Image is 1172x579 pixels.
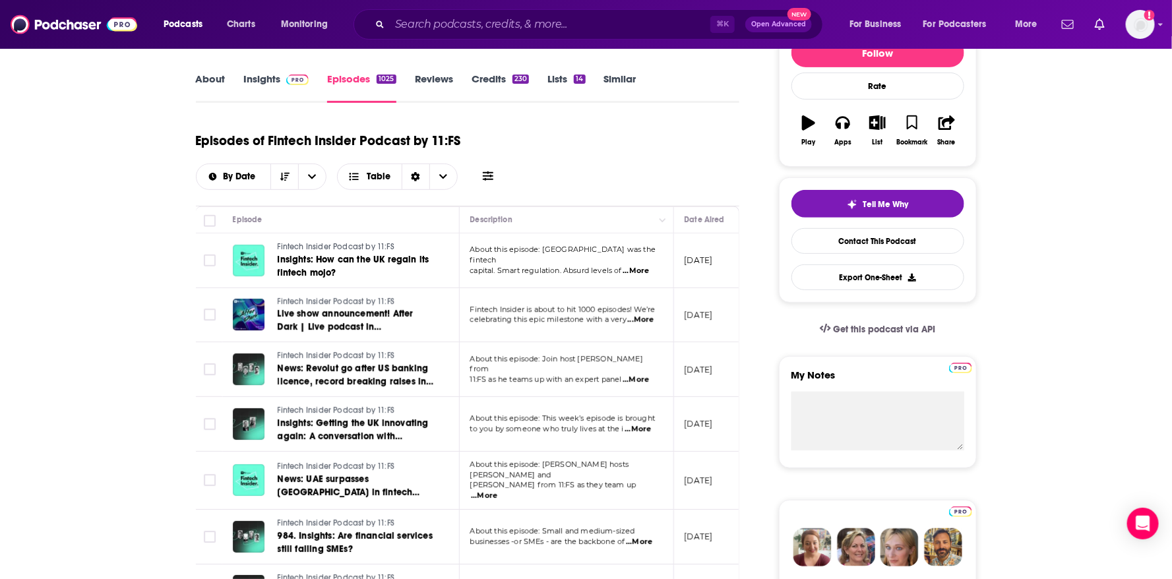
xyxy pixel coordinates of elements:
[801,138,815,146] div: Play
[574,75,585,84] div: 14
[512,75,529,84] div: 230
[270,164,298,189] button: Sort Direction
[847,199,857,210] img: tell me why sparkle
[1090,13,1110,36] a: Show notifications dropdown
[685,418,713,429] p: [DATE]
[366,9,836,40] div: Search podcasts, credits, & more...
[626,537,652,547] span: ...More
[278,462,394,471] span: Fintech Insider Podcast by 11:FS
[837,528,875,566] img: Barbara Profile
[196,164,327,190] h2: Choose List sort
[793,528,832,566] img: Sydney Profile
[1057,13,1079,36] a: Show notifications dropdown
[470,315,627,324] span: celebrating this epic milestone with a very
[281,15,328,34] span: Monitoring
[470,460,629,479] span: About this episode: [PERSON_NAME] hosts [PERSON_NAME] and
[791,369,964,392] label: My Notes
[949,504,972,517] a: Pro website
[11,12,137,37] a: Podchaser - Follow, Share and Rate Podcasts
[278,242,394,251] span: Fintech Insider Podcast by 11:FS
[218,14,263,35] a: Charts
[685,212,725,228] div: Date Aired
[787,8,811,20] span: New
[809,313,946,346] a: Get this podcast via API
[278,518,436,530] a: Fintech Insider Podcast by 11:FS
[164,15,202,34] span: Podcasts
[278,363,434,427] span: News: Revolut go after US banking licence, record breaking raises in the [GEOGRAPHIC_DATA], and i...
[604,73,636,103] a: Similar
[154,14,220,35] button: open menu
[204,418,216,430] span: Toggle select row
[1006,14,1054,35] button: open menu
[470,424,624,433] span: to you by someone who truly lives at the i
[278,351,394,360] span: Fintech Insider Podcast by 11:FS
[402,164,429,189] div: Sort Direction
[791,73,964,100] div: Rate
[1126,10,1155,39] img: User Profile
[197,172,271,181] button: open menu
[880,528,919,566] img: Jules Profile
[745,16,812,32] button: Open AdvancedNew
[204,255,216,266] span: Toggle select row
[938,138,956,146] div: Share
[244,73,309,103] a: InsightsPodchaser Pro
[278,296,436,308] a: Fintech Insider Podcast by 11:FS
[826,107,860,154] button: Apps
[833,324,935,335] span: Get this podcast via API
[278,473,436,499] a: News: UAE surpasses [GEOGRAPHIC_DATA] in fintech funding, PayPal enables crypto payments, and Wis...
[470,305,656,314] span: Fintech Insider is about to hit 1000 episodes! We’re
[710,16,735,33] span: ⌘ K
[204,309,216,320] span: Toggle select row
[286,75,309,85] img: Podchaser Pro
[470,266,622,275] span: capital. Smart regulation. Absurd levels of
[278,406,394,415] span: Fintech Insider Podcast by 11:FS
[471,491,497,501] span: ...More
[337,164,458,190] button: Choose View
[863,199,908,210] span: Tell Me Why
[327,73,396,103] a: Episodes1025
[278,241,436,253] a: Fintech Insider Podcast by 11:FS
[625,424,651,435] span: ...More
[470,480,636,489] span: [PERSON_NAME] from 11:FS as they team up
[278,350,436,362] a: Fintech Insider Podcast by 11:FS
[204,531,216,543] span: Toggle select row
[849,15,902,34] span: For Business
[233,212,262,228] div: Episode
[623,375,649,385] span: ...More
[278,473,425,537] span: News: UAE surpasses [GEOGRAPHIC_DATA] in fintech funding, PayPal enables crypto payments, and Wis...
[278,530,433,555] span: 984. Insights: Are financial services still failing SMEs?
[1126,10,1155,39] button: Show profile menu
[547,73,585,103] a: Lists14
[791,190,964,218] button: tell me why sparkleTell Me Why
[278,530,436,556] a: 984. Insights: Are financial services still failing SMEs?
[204,363,216,375] span: Toggle select row
[470,526,635,535] span: About this episode: Small and medium-sized
[278,417,429,455] span: Insights: Getting the UK innovating again: A conversation with [PERSON_NAME] from the FCA
[1144,10,1155,20] svg: Add a profile image
[223,172,260,181] span: By Date
[278,308,414,359] span: Live show announcement! After Dark | Live podcast in [GEOGRAPHIC_DATA] | Tickets available now
[949,361,972,373] a: Pro website
[840,14,918,35] button: open menu
[278,362,436,388] a: News: Revolut go after US banking licence, record breaking raises in the [GEOGRAPHIC_DATA], and i...
[923,15,987,34] span: For Podcasters
[791,228,964,254] a: Contact This Podcast
[470,354,643,374] span: About this episode: Join host [PERSON_NAME] from
[924,528,962,566] img: Jon Profile
[791,264,964,290] button: Export One-Sheet
[227,15,255,34] span: Charts
[298,164,326,189] button: open menu
[390,14,710,35] input: Search podcasts, credits, & more...
[791,38,964,67] button: Follow
[685,309,713,320] p: [DATE]
[873,138,883,146] div: List
[685,364,713,375] p: [DATE]
[685,531,713,542] p: [DATE]
[278,307,436,334] a: Live show announcement! After Dark | Live podcast in [GEOGRAPHIC_DATA] | Tickets available now
[196,133,461,149] h1: Episodes of Fintech Insider Podcast by 11:FS
[915,14,1006,35] button: open menu
[685,475,713,486] p: [DATE]
[1015,15,1037,34] span: More
[685,255,713,266] p: [DATE]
